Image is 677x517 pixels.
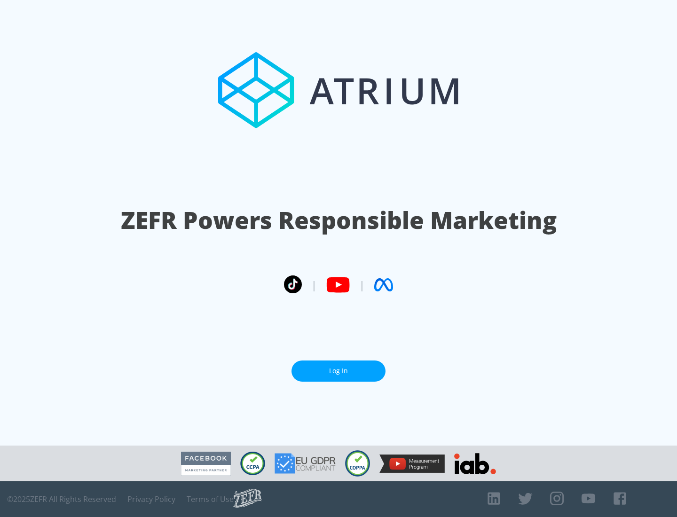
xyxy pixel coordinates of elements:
img: CCPA Compliant [240,452,265,475]
h1: ZEFR Powers Responsible Marketing [121,204,557,236]
a: Log In [291,360,386,382]
span: © 2025 ZEFR All Rights Reserved [7,494,116,504]
img: YouTube Measurement Program [379,454,445,473]
img: GDPR Compliant [275,453,336,474]
a: Terms of Use [187,494,234,504]
span: | [311,278,317,292]
a: Privacy Policy [127,494,175,504]
img: Facebook Marketing Partner [181,452,231,476]
img: IAB [454,453,496,474]
img: COPPA Compliant [345,450,370,477]
span: | [359,278,365,292]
